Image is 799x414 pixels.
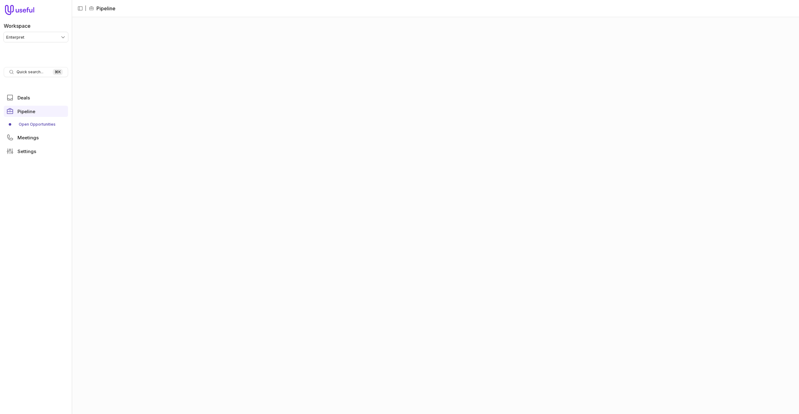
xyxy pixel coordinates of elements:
li: Pipeline [89,5,115,12]
a: Settings [4,146,68,157]
button: Collapse sidebar [76,4,85,13]
span: Pipeline [17,109,35,114]
span: | [85,5,86,12]
a: Pipeline [4,106,68,117]
label: Workspace [4,22,31,30]
a: Open Opportunities [4,119,68,129]
span: Deals [17,95,30,100]
a: Deals [4,92,68,103]
kbd: ⌘ K [53,69,63,75]
span: Settings [17,149,36,154]
div: Pipeline submenu [4,119,68,129]
span: Quick search... [17,70,43,75]
span: Meetings [17,135,39,140]
a: Meetings [4,132,68,143]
